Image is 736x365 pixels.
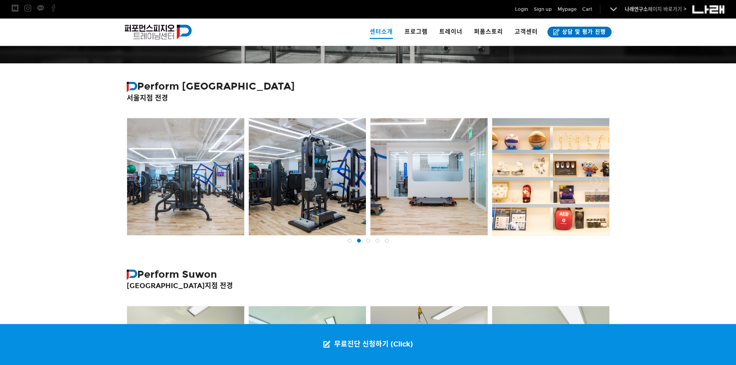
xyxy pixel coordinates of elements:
img: 퍼포먼스피지오 심볼 로고 [127,82,137,92]
strong: 서울지점 전경 [127,94,168,102]
span: 고객센터 [515,28,538,35]
img: 퍼포먼스피지오 심볼 로고 [127,270,137,280]
span: 프로그램 [405,28,428,35]
a: 트레이너 [433,19,468,46]
strong: [GEOGRAPHIC_DATA]지점 전경 [127,282,233,290]
a: Mypage [558,5,576,13]
a: 프로그램 [399,19,433,46]
a: 센터소개 [364,19,399,46]
a: Sign up [534,5,552,13]
strong: Perform Suwon [127,268,217,280]
a: 상담 및 평가 진행 [547,27,612,37]
span: 퍼폼스토리 [474,28,503,35]
span: 트레이너 [439,28,462,35]
a: 무료진단 신청하기 (Click) [316,324,421,365]
span: 상담 및 평가 진행 [560,28,606,36]
a: 나래연구소페이지 바로가기 > [625,6,687,12]
a: Login [515,5,528,13]
a: Cart [582,5,592,13]
strong: 나래연구소 [625,6,648,12]
strong: Perform [GEOGRAPHIC_DATA] [127,80,295,92]
a: 퍼폼스토리 [468,19,509,46]
span: 센터소개 [370,25,393,39]
a: 고객센터 [509,19,544,46]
